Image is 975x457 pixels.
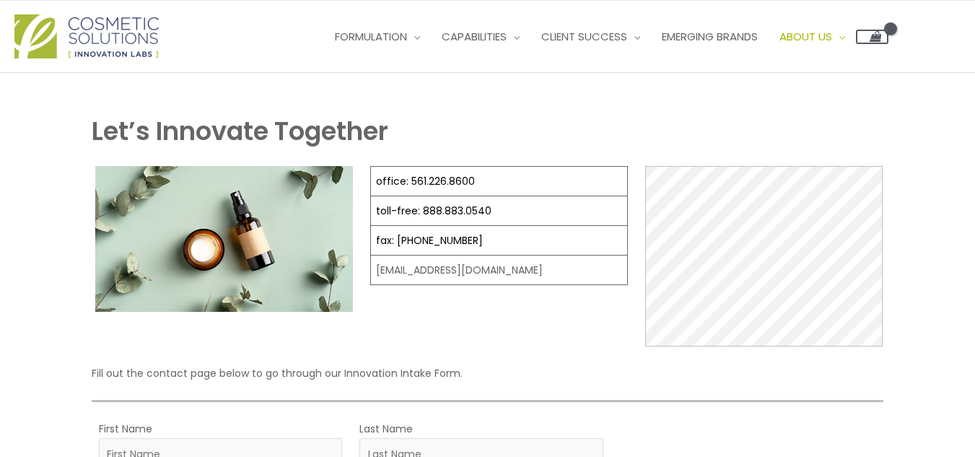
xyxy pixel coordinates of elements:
[324,15,431,58] a: Formulation
[431,15,530,58] a: Capabilities
[651,15,769,58] a: Emerging Brands
[359,419,413,438] label: Last Name
[541,29,627,44] span: Client Success
[92,364,884,383] p: Fill out the contact page below to go through our Innovation Intake Form.
[779,29,832,44] span: About Us
[313,15,888,58] nav: Site Navigation
[530,15,651,58] a: Client Success
[376,174,475,188] a: office: 561.226.8600
[99,419,152,438] label: First Name
[376,204,491,218] a: toll-free: 888.883.0540
[662,29,758,44] span: Emerging Brands
[769,15,856,58] a: About Us
[335,29,407,44] span: Formulation
[92,113,388,149] strong: Let’s Innovate Together
[371,256,628,285] td: [EMAIL_ADDRESS][DOMAIN_NAME]
[442,29,507,44] span: Capabilities
[856,30,888,44] a: View Shopping Cart, empty
[14,14,159,58] img: Cosmetic Solutions Logo
[376,233,483,248] a: fax: [PHONE_NUMBER]
[95,166,353,311] img: Contact page image for private label skincare manufacturer Cosmetic solutions shows a skin care b...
